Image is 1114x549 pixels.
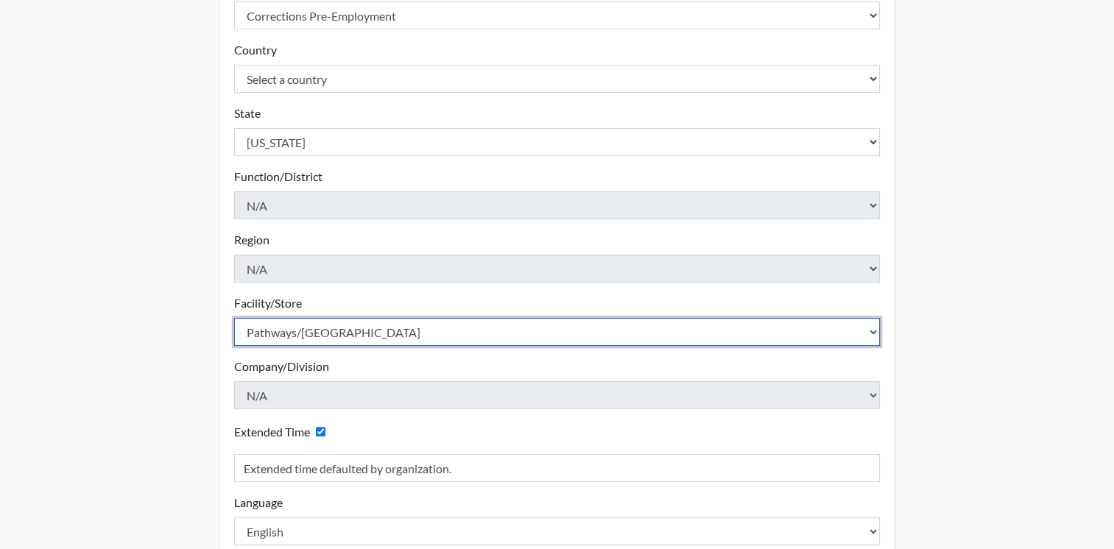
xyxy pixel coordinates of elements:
label: Function/District [234,168,322,185]
label: Company/Division [234,358,329,375]
label: Region [234,231,269,249]
input: Reason for Extension [234,454,881,482]
div: Checking this box will provide the interviewee with an accomodation of extra time to answer each ... [234,421,331,442]
label: Language [234,494,283,511]
label: Facility/Store [234,294,302,312]
label: Extended Time [234,423,310,441]
label: Country [234,41,277,59]
label: State [234,105,261,122]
